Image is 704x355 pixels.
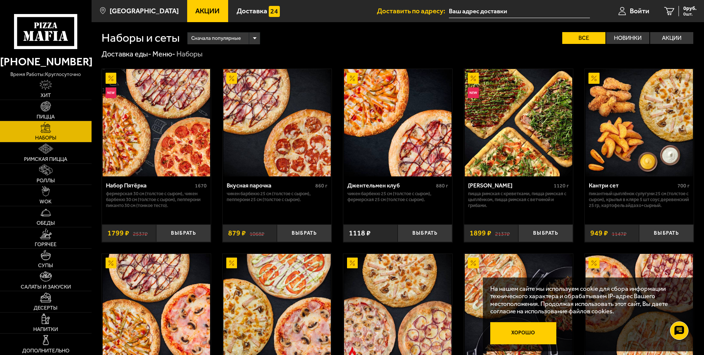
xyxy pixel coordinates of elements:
span: 1118 ₽ [349,230,371,237]
div: Наборы [176,49,203,59]
img: Акционный [226,258,237,269]
span: 1670 [195,183,207,189]
img: Акционный [347,73,358,84]
img: Акционный [588,258,600,269]
span: Десерты [34,306,58,311]
span: Обеды [37,221,55,226]
button: Выбрать [277,224,332,242]
h1: Наборы и сеты [102,32,180,44]
div: Вкусная парочка [227,182,313,189]
span: Доставка [237,7,267,14]
a: АкционныйНовинкаМама Миа [464,69,573,176]
p: Пицца Римская с креветками, Пицца Римская с цыплёнком, Пицца Римская с ветчиной и грибами. [468,191,569,208]
span: Сначала популярные [191,31,241,45]
a: Доставка еды- [102,49,151,58]
a: АкционныйДжентельмен клуб [343,69,452,176]
img: Акционный [468,73,479,84]
p: На нашем сайте мы используем cookie для сбора информации технического характера и обрабатываем IP... [490,285,682,315]
span: 860 г [315,183,327,189]
span: 879 ₽ [228,230,246,237]
span: Акции [195,7,220,14]
span: Доставить по адресу: [377,7,449,14]
img: Акционный [347,258,358,269]
div: Джентельмен клуб [347,182,434,189]
span: 700 г [677,183,690,189]
label: Все [562,32,605,44]
span: WOK [40,199,52,204]
span: 880 г [436,183,448,189]
button: Выбрать [156,224,211,242]
span: Хит [41,93,51,98]
img: Джентельмен клуб [344,69,451,176]
span: 1120 г [554,183,569,189]
s: 2137 ₽ [495,230,510,237]
span: Горячее [35,242,56,247]
span: Римская пицца [24,157,67,162]
img: 15daf4d41897b9f0e9f617042186c801.svg [269,6,280,17]
img: Акционный [106,258,117,269]
p: Фермерская 30 см (толстое с сыром), Чикен Барбекю 30 см (толстое с сыром), Пепперони Пиканто 30 с... [106,191,207,208]
input: Ваш адрес доставки [449,4,590,18]
span: Роллы [37,178,55,183]
a: АкционныйВкусная парочка [223,69,332,176]
span: 1799 ₽ [107,230,129,237]
span: 0 руб. [683,6,697,11]
p: Чикен Барбекю 25 см (толстое с сыром), Фермерская 25 см (толстое с сыром). [347,191,448,203]
s: 2537 ₽ [133,230,148,237]
span: [GEOGRAPHIC_DATA] [110,7,179,14]
img: Новинка [468,87,479,99]
span: Салаты и закуски [21,285,71,290]
img: Акционный [226,73,237,84]
button: Выбрать [398,224,452,242]
s: 1068 ₽ [250,230,264,237]
span: Пицца [37,114,55,120]
s: 1147 ₽ [612,230,626,237]
span: Напитки [33,327,58,332]
p: Пикантный цыплёнок сулугуни 25 см (толстое с сыром), крылья в кляре 5 шт соус деревенский 25 гр, ... [589,191,690,208]
a: АкционныйКантри сет [585,69,694,176]
span: Дополнительно [22,348,69,354]
div: Набор Пятёрка [106,182,193,189]
label: Акции [650,32,693,44]
span: Наборы [35,135,56,141]
img: Новинка [106,87,117,99]
a: АкционныйНовинкаНабор Пятёрка [102,69,211,176]
button: Хорошо [490,322,556,344]
img: Набор Пятёрка [103,69,210,176]
img: Акционный [106,73,117,84]
span: Войти [630,7,649,14]
p: Чикен Барбекю 25 см (толстое с сыром), Пепперони 25 см (толстое с сыром). [227,191,327,203]
span: 949 ₽ [590,230,608,237]
img: Кантри сет [585,69,693,176]
img: Акционный [468,258,479,269]
span: 1899 ₽ [470,230,491,237]
button: Выбрать [518,224,573,242]
img: Вкусная парочка [223,69,331,176]
img: Мама Миа [465,69,572,176]
label: Новинки [606,32,649,44]
a: Меню- [152,49,175,58]
div: Кантри сет [589,182,676,189]
div: [PERSON_NAME] [468,182,552,189]
button: Выбрать [639,224,694,242]
img: Акционный [588,73,600,84]
span: 0 шт. [683,12,697,16]
span: Супы [38,263,53,268]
